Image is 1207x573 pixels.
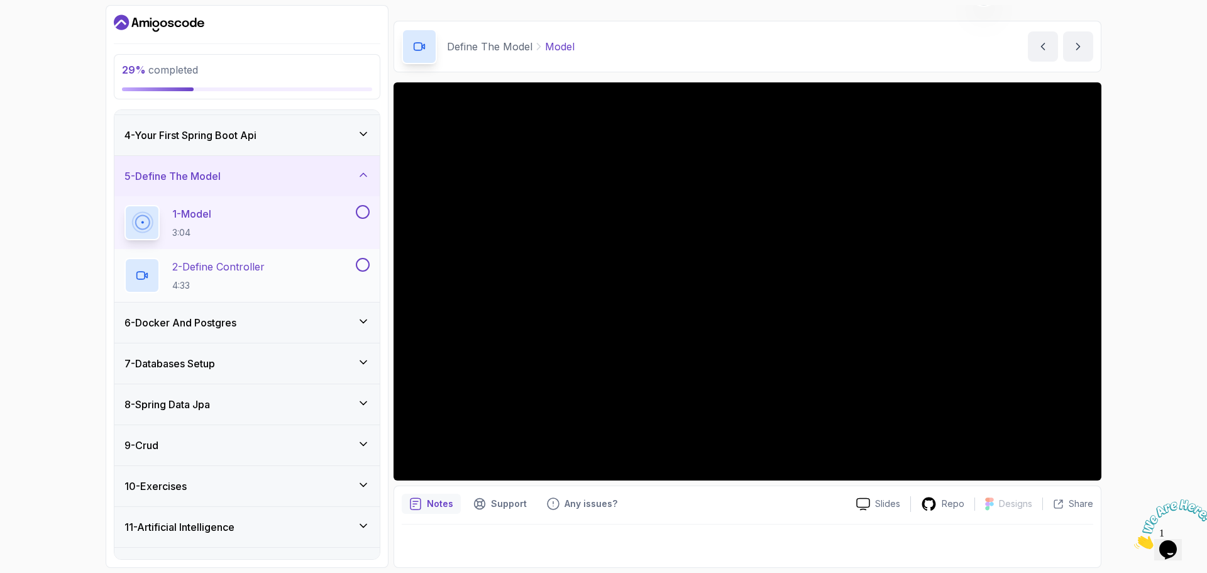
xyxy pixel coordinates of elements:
[942,498,964,510] p: Repo
[394,82,1101,481] iframe: To enrich screen reader interactions, please activate Accessibility in Grammarly extension settings
[124,169,221,184] h3: 5 - Define The Model
[114,466,380,506] button: 10-Exercises
[114,156,380,196] button: 5-Define The Model
[124,438,158,453] h3: 9 - Crud
[846,498,910,511] a: Slides
[172,226,211,239] p: 3:04
[124,315,236,330] h3: 6 - Docker And Postgres
[999,498,1032,510] p: Designs
[5,5,10,16] span: 1
[911,496,974,512] a: Repo
[1042,498,1093,510] button: Share
[114,115,380,155] button: 4-Your First Spring Boot Api
[491,498,527,510] p: Support
[124,520,234,535] h3: 11 - Artificial Intelligence
[172,259,265,274] p: 2 - Define Controller
[124,128,256,143] h3: 4 - Your First Spring Boot Api
[565,498,617,510] p: Any issues?
[5,5,83,55] img: Chat attention grabber
[172,206,211,221] p: 1 - Model
[447,39,532,54] p: Define The Model
[124,356,215,371] h3: 7 - Databases Setup
[114,507,380,547] button: 11-Artificial Intelligence
[114,425,380,465] button: 9-Crud
[402,494,461,514] button: notes button
[545,39,575,54] p: Model
[1069,498,1093,510] p: Share
[539,494,625,514] button: Feedback button
[1063,31,1093,62] button: next content
[122,64,146,76] span: 29 %
[1129,494,1207,554] iframe: chat widget
[122,64,198,76] span: completed
[124,258,370,293] button: 2-Define Controller4:33
[466,494,534,514] button: Support button
[124,205,370,240] button: 1-Model3:04
[1028,31,1058,62] button: previous content
[875,498,900,510] p: Slides
[172,279,265,292] p: 4:33
[124,397,210,412] h3: 8 - Spring Data Jpa
[114,343,380,384] button: 7-Databases Setup
[114,384,380,425] button: 8-Spring Data Jpa
[124,479,187,494] h3: 10 - Exercises
[114,303,380,343] button: 6-Docker And Postgres
[114,13,204,33] a: Dashboard
[427,498,453,510] p: Notes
